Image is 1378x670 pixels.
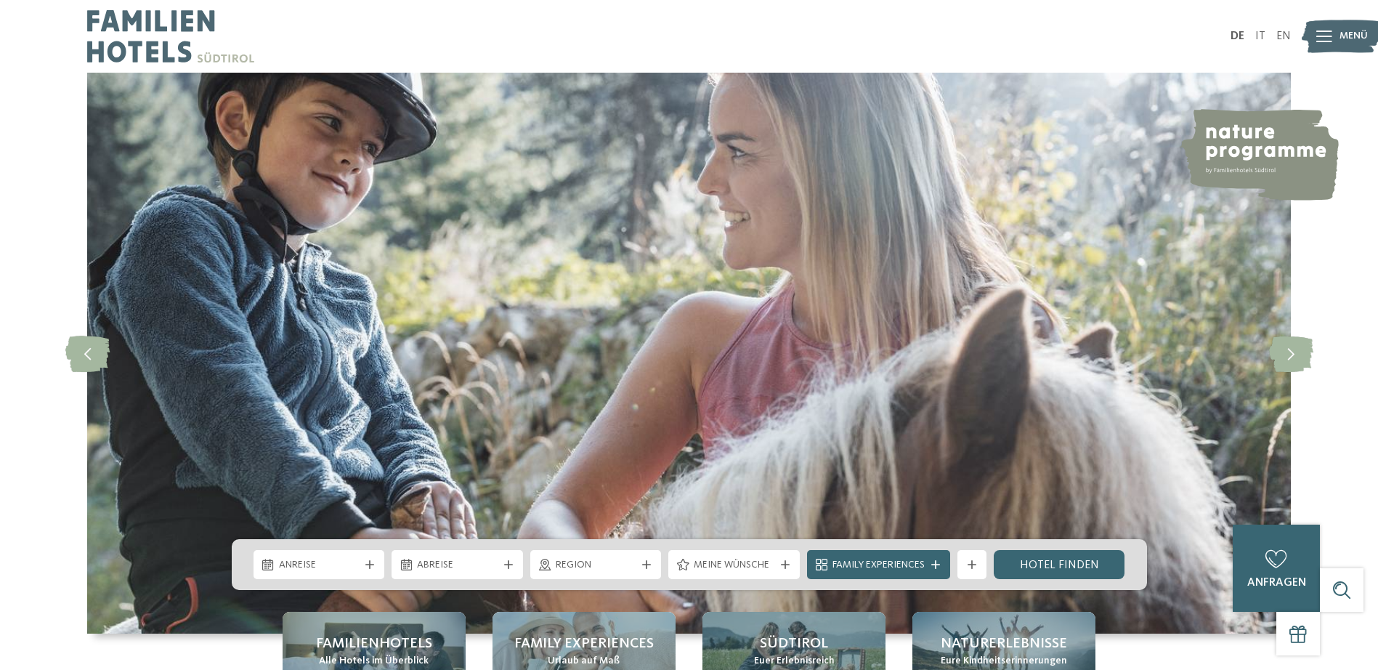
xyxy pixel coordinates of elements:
span: Eure Kindheitserinnerungen [941,654,1067,669]
a: IT [1255,31,1265,42]
img: nature programme by Familienhotels Südtirol [1179,109,1339,201]
span: Menü [1340,29,1368,44]
span: anfragen [1247,577,1306,589]
a: Hotel finden [994,550,1125,579]
a: EN [1276,31,1291,42]
span: Family Experiences [514,634,654,654]
span: Abreise [417,558,498,573]
span: Urlaub auf Maß [548,654,620,669]
span: Euer Erlebnisreich [754,654,835,669]
span: Familienhotels [316,634,432,654]
span: Südtirol [760,634,828,654]
a: anfragen [1233,525,1320,612]
span: Meine Wünsche [694,558,774,573]
span: Region [556,558,636,573]
span: Naturerlebnisse [941,634,1067,654]
span: Family Experiences [832,558,925,573]
img: Familienhotels Südtirol: The happy family places [87,73,1291,634]
span: Alle Hotels im Überblick [319,654,429,669]
span: Anreise [279,558,360,573]
a: DE [1231,31,1244,42]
